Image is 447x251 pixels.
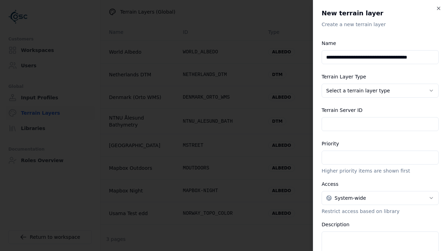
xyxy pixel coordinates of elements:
label: Priority [322,141,339,146]
p: Restrict access based on library [322,208,439,215]
label: Terrain Layer Type [322,74,366,79]
label: Access [322,181,338,187]
label: Terrain Server ID [322,107,362,113]
label: Description [322,222,350,227]
label: Name [322,40,336,46]
p: Higher priority items are shown first [322,167,439,174]
p: Create a new terrain layer [322,21,439,28]
h2: New terrain layer [322,8,439,18]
